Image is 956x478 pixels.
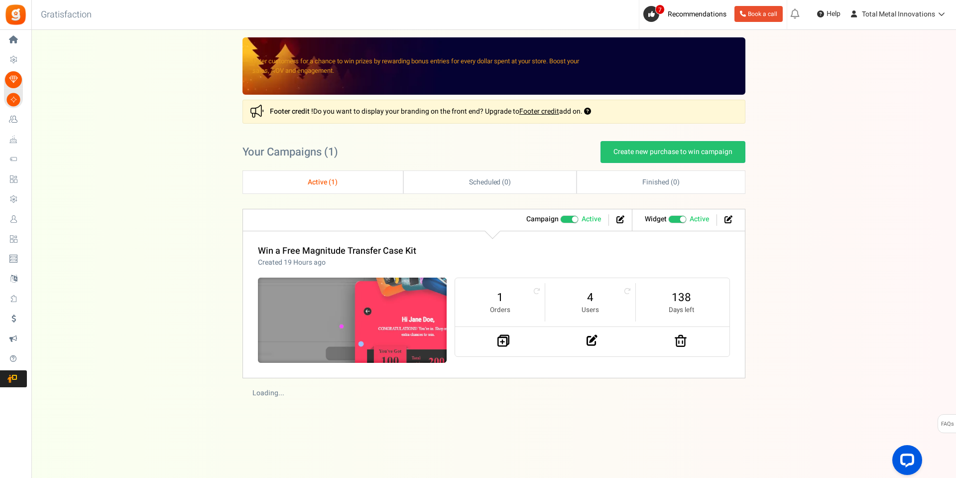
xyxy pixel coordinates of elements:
[690,214,709,224] span: Active
[824,9,840,19] span: Help
[734,6,783,22] a: Book a call
[252,388,735,398] div: Loading...
[30,5,103,25] h3: Gratisfaction
[655,4,665,14] span: 7
[308,177,338,187] span: Active ( )
[258,258,416,268] p: Created 19 Hours ago
[646,306,717,315] small: Days left
[555,290,625,306] a: 4
[555,306,625,315] small: Users
[270,106,313,117] strong: Footer credit !
[941,415,954,434] span: FAQs
[673,177,677,187] span: 0
[642,177,679,187] span: Finished ( )
[636,283,726,321] li: 138
[519,106,559,117] a: Footer credit
[242,100,745,124] div: Do you want to display your branding on the front end? Upgrade to add on.
[582,214,601,224] span: Active
[643,6,730,22] a: 7 Recommendations
[645,214,667,224] strong: Widget
[637,214,717,226] li: Widget activated
[242,147,338,157] h2: Your Campaigns ( )
[331,177,335,187] span: 1
[600,141,745,163] a: Create new purchase to win campaign
[469,177,511,187] span: Scheduled ( )
[862,9,935,19] span: Total Metal Innovations
[813,6,844,22] a: Help
[465,290,535,306] a: 1
[252,57,586,75] p: Enter customers for a chance to win prizes by rewarding bonus entries for every dollar spent at y...
[328,144,334,160] span: 1
[258,244,416,258] a: Win a Free Magnitude Transfer Case Kit
[4,3,27,26] img: Gratisfaction
[465,306,535,315] small: Orders
[668,9,726,19] span: Recommendations
[526,214,559,224] strong: Campaign
[504,177,508,187] span: 0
